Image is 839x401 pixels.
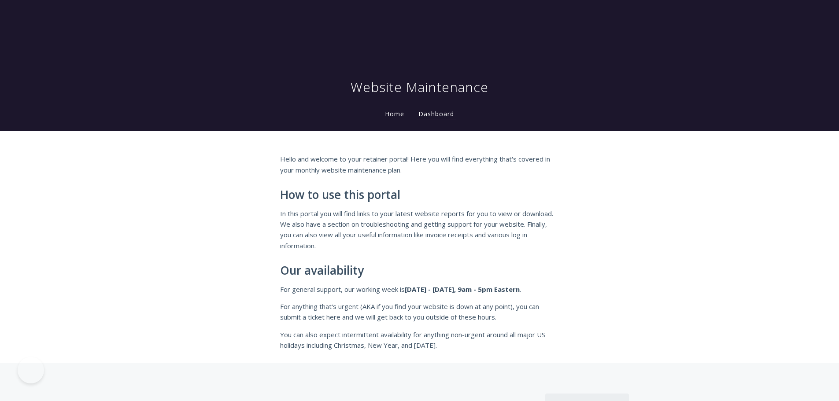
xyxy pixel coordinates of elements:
[280,329,559,351] p: You can also expect intermittent availability for anything non-urgent around all major US holiday...
[280,301,559,323] p: For anything that's urgent (AKA if you find your website is down at any point), you can submit a ...
[280,264,559,277] h2: Our availability
[351,78,488,96] h1: Website Maintenance
[280,208,559,251] p: In this portal you will find links to your latest website reports for you to view or download. We...
[280,188,559,202] h2: How to use this portal
[280,154,559,175] p: Hello and welcome to your retainer portal! Here you will find everything that's covered in your m...
[405,285,520,294] strong: [DATE] - [DATE], 9am - 5pm Eastern
[383,110,406,118] a: Home
[18,357,44,383] iframe: Toggle Customer Support
[417,110,456,119] a: Dashboard
[280,284,559,294] p: For general support, our working week is .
